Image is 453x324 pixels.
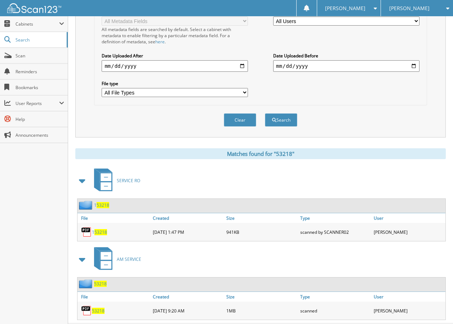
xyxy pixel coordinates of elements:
span: Bookmarks [15,84,64,91]
a: 153218 [92,229,107,235]
img: scan123-logo-white.svg [7,3,61,13]
div: 941KB [225,225,298,239]
span: Reminders [15,69,64,75]
a: File [77,292,151,302]
a: User [372,213,445,223]
span: User Reports [15,100,59,106]
span: Scan [15,53,64,59]
span: [PERSON_NAME] [325,6,365,10]
a: Created [151,292,225,302]
div: scanned [298,303,372,318]
a: Type [298,213,372,223]
button: Search [265,113,297,127]
a: 153218 [94,202,109,208]
img: folder2.png [79,201,94,210]
a: SERVICE RO [90,166,140,195]
a: Created [151,213,225,223]
input: end [273,60,419,72]
span: AM SERVICE [117,256,141,262]
div: Matches found for "53218" [75,148,446,159]
a: 53218 [92,308,105,314]
a: AM SERVICE [90,245,141,273]
div: All metadata fields are searched by default. Select a cabinet with metadata to enable filtering b... [102,26,248,45]
a: Size [225,292,298,302]
div: [DATE] 1:47 PM [151,225,225,239]
a: Size [225,213,298,223]
span: 53218 [97,202,109,208]
span: Announcements [15,132,64,138]
label: Date Uploaded Before [273,53,419,59]
a: 53218 [94,281,107,287]
span: Cabinets [15,21,59,27]
div: [DATE] 9:20 AM [151,303,225,318]
span: 53218 [94,229,107,235]
div: [PERSON_NAME] [372,225,445,239]
span: SERVICE RO [117,178,140,184]
span: Search [15,37,63,43]
img: folder2.png [79,279,94,288]
iframe: Chat Widget [417,289,453,324]
div: 1MB [225,303,298,318]
input: start [102,60,248,72]
div: [PERSON_NAME] [372,303,445,318]
a: File [77,213,151,223]
img: PDF.png [81,227,92,237]
a: User [372,292,445,302]
a: here [155,39,165,45]
button: Clear [224,113,256,127]
span: Help [15,116,64,122]
img: PDF.png [81,305,92,316]
a: Type [298,292,372,302]
label: File type [102,80,248,87]
div: scanned by SCANNER02 [298,225,372,239]
label: Date Uploaded After [102,53,248,59]
span: [PERSON_NAME] [389,6,430,10]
